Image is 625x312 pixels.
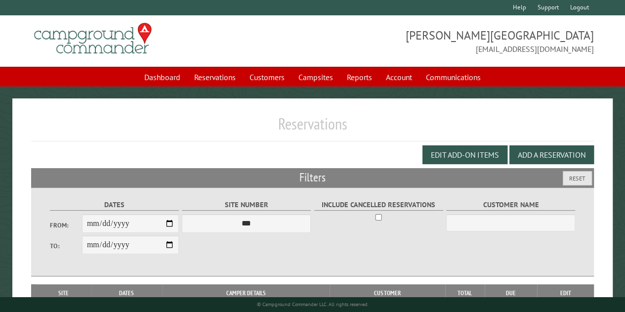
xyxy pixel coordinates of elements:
[182,199,311,211] label: Site Number
[50,199,179,211] label: Dates
[138,68,186,87] a: Dashboard
[380,68,418,87] a: Account
[31,114,594,141] h1: Reservations
[292,68,339,87] a: Campsites
[50,241,82,251] label: To:
[341,68,378,87] a: Reports
[188,68,242,87] a: Reservations
[31,168,594,187] h2: Filters
[563,171,592,185] button: Reset
[163,284,330,302] th: Camper Details
[445,284,485,302] th: Total
[485,284,538,302] th: Due
[420,68,487,87] a: Communications
[330,284,445,302] th: Customer
[537,284,593,302] th: Edit
[36,284,90,302] th: Site
[422,145,507,164] button: Edit Add-on Items
[446,199,575,211] label: Customer Name
[31,19,155,58] img: Campground Commander
[314,199,443,211] label: Include Cancelled Reservations
[256,301,368,308] small: © Campground Commander LLC. All rights reserved.
[91,284,163,302] th: Dates
[244,68,291,87] a: Customers
[509,145,594,164] button: Add a Reservation
[50,221,82,230] label: From:
[313,27,594,55] span: [PERSON_NAME][GEOGRAPHIC_DATA] [EMAIL_ADDRESS][DOMAIN_NAME]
